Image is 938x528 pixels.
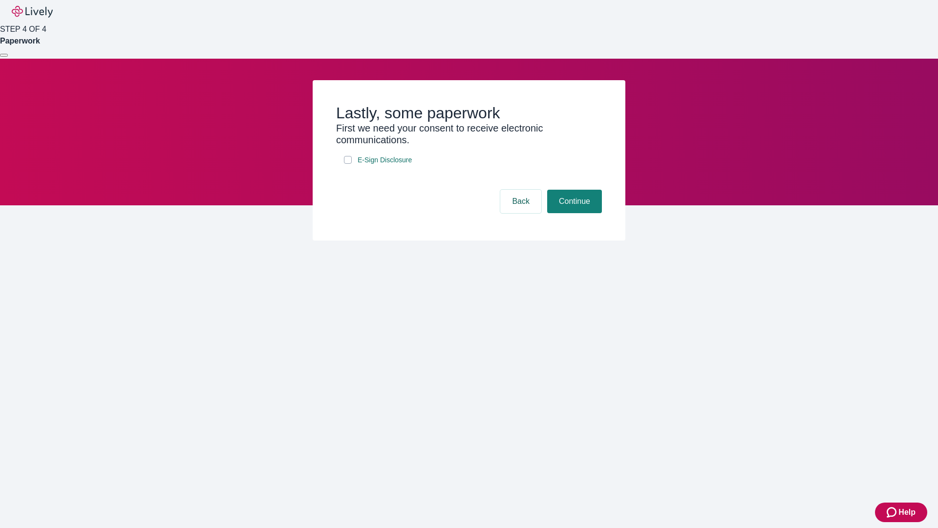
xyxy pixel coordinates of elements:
svg: Zendesk support icon [887,506,898,518]
a: e-sign disclosure document [356,154,414,166]
h2: Lastly, some paperwork [336,104,602,122]
button: Zendesk support iconHelp [875,503,927,522]
h3: First we need your consent to receive electronic communications. [336,122,602,146]
button: Back [500,190,541,213]
span: E-Sign Disclosure [358,155,412,165]
span: Help [898,506,916,518]
button: Continue [547,190,602,213]
img: Lively [12,6,53,18]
